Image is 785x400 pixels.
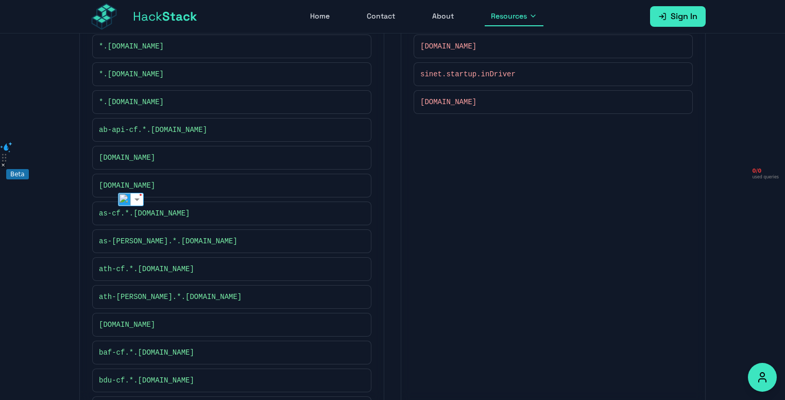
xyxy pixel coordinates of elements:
[99,41,164,52] span: *.[DOMAIN_NAME]
[133,8,197,25] span: Hack
[99,292,242,302] span: ath-[PERSON_NAME].*.[DOMAIN_NAME]
[99,375,194,386] span: bdu-cf.*.[DOMAIN_NAME]
[671,10,697,23] span: Sign In
[99,347,194,358] span: baf-cf.*.[DOMAIN_NAME]
[99,125,207,135] span: ab-api-cf.*.[DOMAIN_NAME]
[6,169,29,179] div: Beta
[99,236,237,246] span: as-[PERSON_NAME].*.[DOMAIN_NAME]
[162,8,197,24] span: Stack
[748,363,777,392] button: Accessibility Options
[753,168,779,175] span: 0 / 0
[485,7,543,26] button: Resources
[420,41,476,52] span: [DOMAIN_NAME]
[426,7,460,26] a: About
[99,180,155,191] span: [DOMAIN_NAME]
[420,97,476,107] span: [DOMAIN_NAME]
[420,69,516,79] span: sinet.startup.inDriver
[99,69,164,79] span: *.[DOMAIN_NAME]
[753,175,779,180] span: used queries
[99,320,155,330] span: [DOMAIN_NAME]
[361,7,401,26] a: Contact
[99,208,190,219] span: as-cf.*.[DOMAIN_NAME]
[491,11,527,21] span: Resources
[99,97,164,107] span: *.[DOMAIN_NAME]
[99,264,194,274] span: ath-cf.*.[DOMAIN_NAME]
[304,7,336,26] a: Home
[650,6,706,27] a: Sign In
[99,153,155,163] span: [DOMAIN_NAME]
